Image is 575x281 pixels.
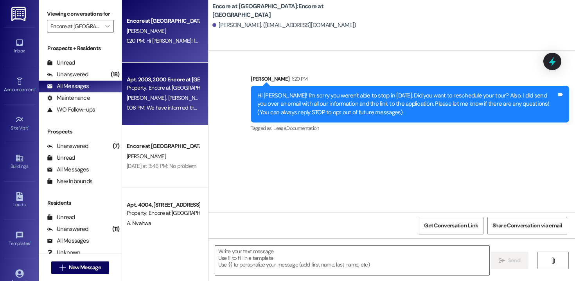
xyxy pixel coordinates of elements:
span: • [35,86,36,91]
div: 1:06 PM: We have informed the postal office, and they will be fixing the issue. ☺️ [127,104,307,111]
div: WO Follow-ups [47,106,95,114]
div: (18) [109,68,122,81]
div: 1:20 PM [290,75,307,83]
span: Send [508,256,520,265]
div: Maintenance [47,94,90,102]
span: Lease , [273,125,286,131]
a: Leads [4,190,35,211]
div: Unknown [47,249,80,257]
a: Inbox [4,36,35,57]
span: [PERSON_NAME] [127,94,168,101]
div: New Inbounds [47,177,92,186]
img: ResiDesk Logo [11,7,27,21]
label: Viewing conversations for [47,8,114,20]
i:  [105,23,110,29]
button: Send [491,252,529,269]
span: Get Conversation Link [424,222,478,230]
div: Unread [47,213,75,222]
a: Buildings [4,151,35,173]
div: Encore at [GEOGRAPHIC_DATA] [127,17,199,25]
div: [PERSON_NAME]. ([EMAIL_ADDRESS][DOMAIN_NAME]) [212,21,356,29]
div: Encore at [GEOGRAPHIC_DATA] [127,142,199,150]
div: Prospects [39,128,122,136]
div: Property: Encore at [GEOGRAPHIC_DATA] [127,84,199,92]
div: Unanswered [47,142,88,150]
div: [PERSON_NAME] [251,75,569,86]
span: • [28,124,29,130]
i:  [550,258,556,264]
div: (11) [110,223,122,235]
div: Apt. 2003, 2000 Encore at [GEOGRAPHIC_DATA] [127,76,199,84]
div: Unanswered [47,225,88,233]
span: Share Conversation via email [492,222,562,230]
div: (7) [111,140,122,152]
div: All Messages [47,82,89,90]
div: [DATE] at 3:46 PM: No problem [127,162,196,169]
i:  [59,265,65,271]
b: Encore at [GEOGRAPHIC_DATA]: Encore at [GEOGRAPHIC_DATA] [212,2,369,19]
input: All communities [50,20,101,32]
i:  [499,258,505,264]
div: Unread [47,59,75,67]
button: Share Conversation via email [487,217,567,234]
a: Site Visit • [4,113,35,134]
div: Prospects + Residents [39,44,122,52]
div: Residents [39,199,122,207]
span: New Message [69,263,101,272]
button: New Message [51,261,109,274]
a: Templates • [4,229,35,250]
div: All Messages [47,237,89,245]
span: [PERSON_NAME] [127,27,166,34]
div: Hi [PERSON_NAME]! I'm sorry you weren't able to stop in [DATE]. Did you want to reschedule your t... [257,92,557,117]
div: Property: Encore at [GEOGRAPHIC_DATA] [127,209,199,217]
div: All Messages [47,166,89,174]
button: Get Conversation Link [419,217,483,234]
div: Apt. 4004, [STREET_ADDRESS] [127,201,199,209]
span: [PERSON_NAME] [168,94,207,101]
span: • [30,240,31,245]
div: Tagged as: [251,122,569,134]
div: Unanswered [47,70,88,79]
span: A. Nyahwa [127,220,151,227]
div: Unread [47,154,75,162]
span: Documentation [286,125,319,131]
span: [PERSON_NAME] [127,153,166,160]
